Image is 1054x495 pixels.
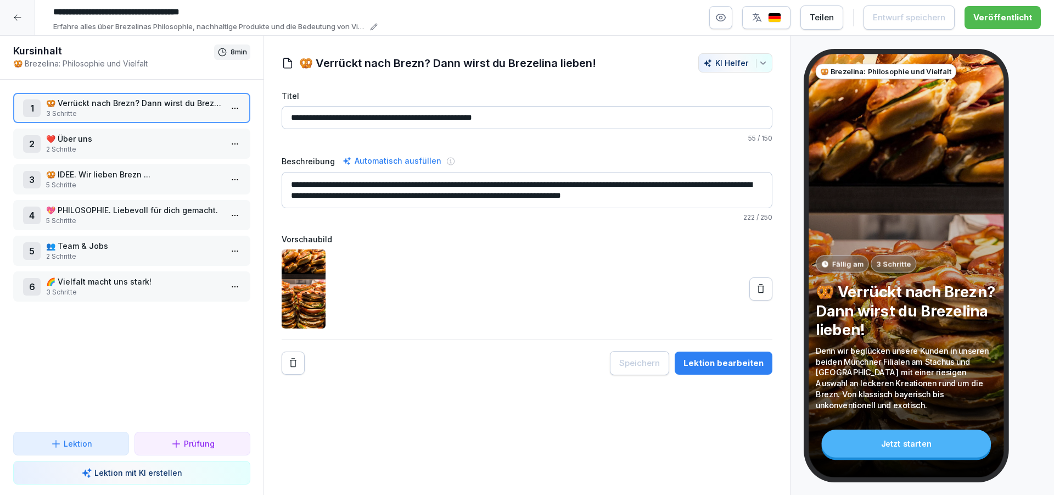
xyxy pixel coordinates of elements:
[282,249,326,329] img: p5sxfwglv8kq0db8t9omnz41.png
[675,352,772,375] button: Lektion bearbeiten
[64,438,92,449] p: Lektion
[282,213,772,223] p: / 250
[768,13,781,23] img: de.svg
[832,259,864,269] p: Fällig am
[53,21,367,32] p: Erfahre alles über Brezelinas Philosophie, nachhaltige Produkte und die Bedeutung von Vielfalt im...
[23,242,41,260] div: 5
[13,93,250,123] div: 1🥨 Verrückt nach Brezn? Dann wirst du Brezelina lieben!3 Schritte
[23,135,41,153] div: 2
[800,5,843,30] button: Teilen
[282,90,772,102] label: Titel
[46,97,222,109] p: 🥨 Verrückt nach Brezn? Dann wirst du Brezelina lieben!
[13,461,250,485] button: Lektion mit KI erstellen
[743,213,755,221] span: 222
[46,169,222,180] p: 🥨 IDEE. Wir lieben Brezn ...
[46,109,222,119] p: 3 Schritte
[13,129,250,159] div: 2❤️ Über uns2 Schritte
[816,345,997,410] p: Denn wir beglücken unsere Kunden in unseren beiden Münchner Filialen am Stachus und [GEOGRAPHIC_D...
[46,133,222,144] p: ❤️ Über uns
[13,271,250,302] div: 6🌈 Vielfalt macht uns stark!3 Schritte
[13,432,129,455] button: Lektion
[184,438,215,449] p: Prüfung
[876,259,911,269] p: 3 Schritte
[820,66,952,77] p: 🥨 Brezelina: Philosophie und Vielfalt
[973,12,1032,24] div: Veröffentlicht
[46,252,222,262] p: 2 Schritte
[46,144,222,154] p: 2 Schritte
[965,6,1041,29] button: Veröffentlicht
[23,171,41,188] div: 3
[282,155,335,167] label: Beschreibung
[46,276,222,287] p: 🌈 Vielfalt macht uns stark!
[13,200,250,230] div: 4💖 PHILOSOPHIE. Liebevoll für dich gemacht.5 Schritte
[619,357,660,369] div: Speichern
[23,99,41,117] div: 1
[873,12,945,24] div: Entwurf speichern
[13,45,214,58] h1: Kursinhalt
[13,236,250,266] div: 5👥 Team & Jobs2 Schritte
[46,240,222,252] p: 👥 Team & Jobs
[282,233,772,245] label: Vorschaubild
[810,12,834,24] div: Teilen
[748,134,756,142] span: 55
[282,134,772,143] p: / 150
[13,58,214,69] p: 🥨 Brezelina: Philosophie und Vielfalt
[134,432,250,455] button: Prüfung
[299,55,596,71] h1: 🥨 Verrückt nach Brezn? Dann wirst du Brezelina lieben!
[610,351,669,375] button: Speichern
[46,180,222,190] p: 5 Schritte
[46,216,222,226] p: 5 Schritte
[13,164,250,194] div: 3🥨 IDEE. Wir lieben Brezn ...5 Schritte
[46,287,222,297] p: 3 Schritte
[23,207,41,224] div: 4
[822,430,991,458] div: Jetzt starten
[23,278,41,296] div: 6
[698,53,772,73] button: KI Helfer
[703,58,767,68] div: KI Helfer
[864,5,955,30] button: Entwurf speichern
[816,282,997,339] p: 🥨 Verrückt nach Brezn? Dann wirst du Brezelina lieben!
[282,352,305,375] button: Remove
[94,467,182,479] p: Lektion mit KI erstellen
[46,204,222,216] p: 💖 PHILOSOPHIE. Liebevoll für dich gemacht.
[683,357,764,369] div: Lektion bearbeiten
[231,47,247,58] p: 8 min
[340,154,444,168] div: Automatisch ausfüllen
